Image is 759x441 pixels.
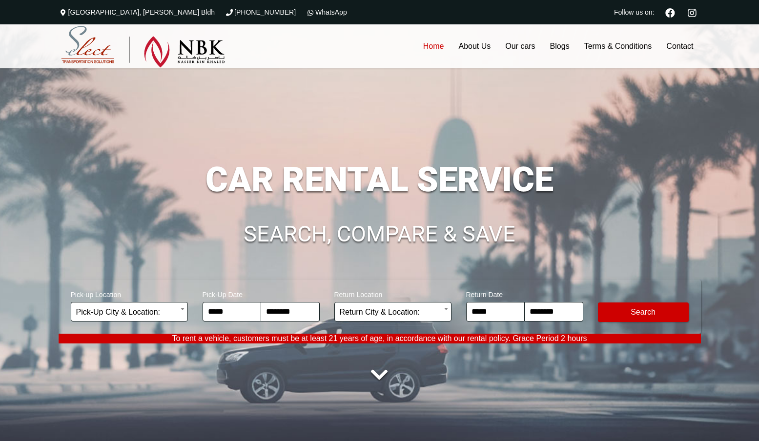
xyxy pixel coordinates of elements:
h1: SEARCH, COMPARE & SAVE [59,223,701,245]
a: Contact [659,24,700,68]
span: Pick-Up City & Location: [71,302,188,321]
img: Select Rent a Car [61,26,225,68]
span: Pick-Up Date [203,284,320,302]
span: Pick-Up City & Location: [76,302,183,322]
a: Terms & Conditions [577,24,659,68]
a: [PHONE_NUMBER] [225,8,296,16]
button: Modify Search [598,302,689,322]
a: Blogs [543,24,577,68]
a: WhatsApp [306,8,347,16]
h1: CAR RENTAL SERVICE [59,162,701,197]
span: Return City & Location: [334,302,451,321]
a: Facebook [661,7,679,18]
a: Instagram [684,7,701,18]
a: Our cars [498,24,542,68]
a: Home [416,24,451,68]
span: Return City & Location: [340,302,446,322]
span: Pick-up Location [71,284,188,302]
span: Return Location [334,284,451,302]
span: Return Date [466,284,583,302]
p: To rent a vehicle, customers must be at least 21 years of age, in accordance with our rental poli... [59,334,701,343]
a: About Us [451,24,498,68]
